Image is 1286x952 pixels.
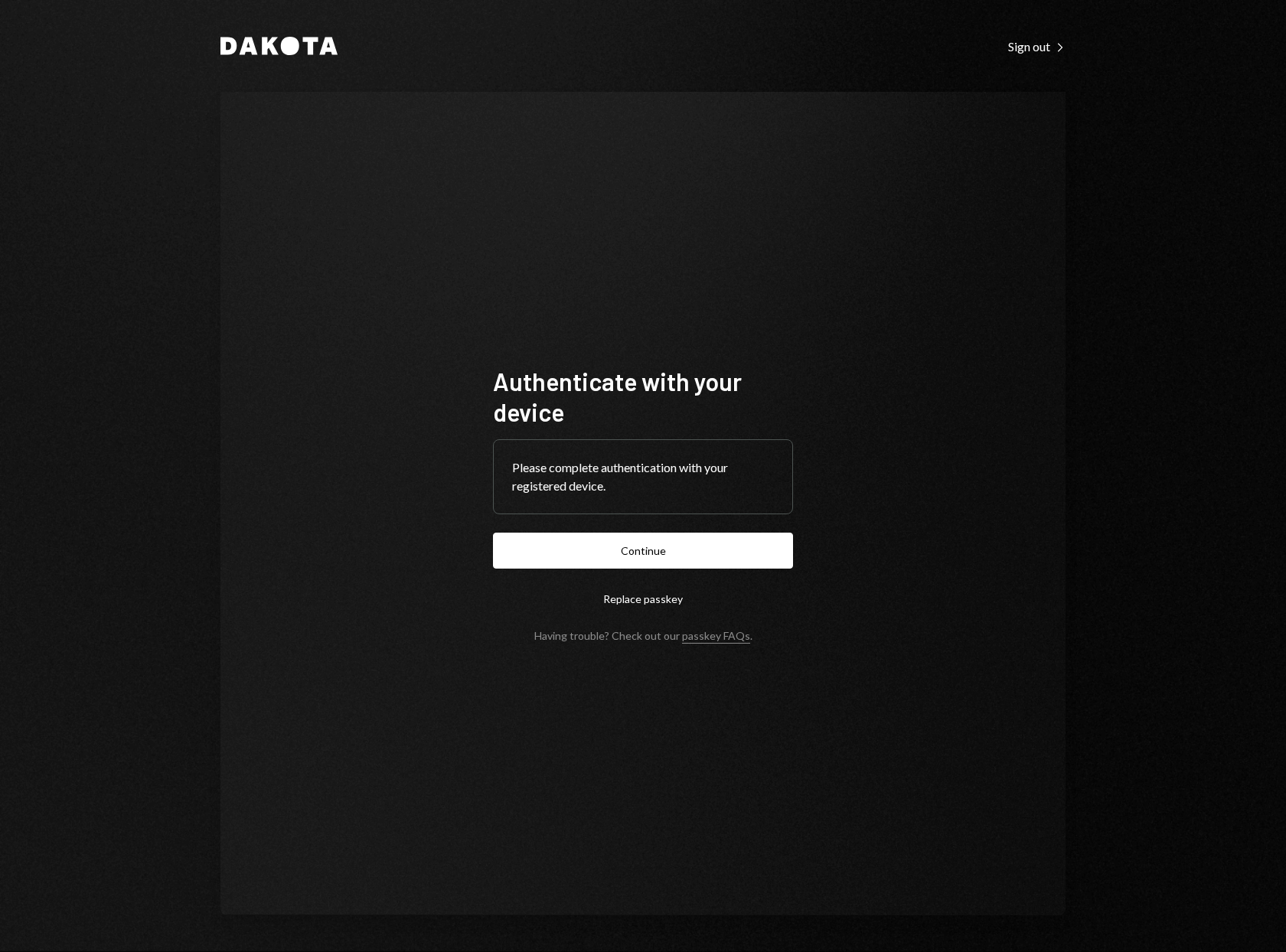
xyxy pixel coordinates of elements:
[493,366,793,427] h1: Authenticate with your device
[493,533,793,569] button: Continue
[1008,37,1066,54] a: Sign out
[682,629,750,644] a: passkey FAQs
[512,458,774,495] div: Please complete authentication with your registered device.
[1008,39,1066,54] div: Sign out
[534,629,752,642] div: Having trouble? Check out our .
[493,581,793,617] button: Replace passkey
